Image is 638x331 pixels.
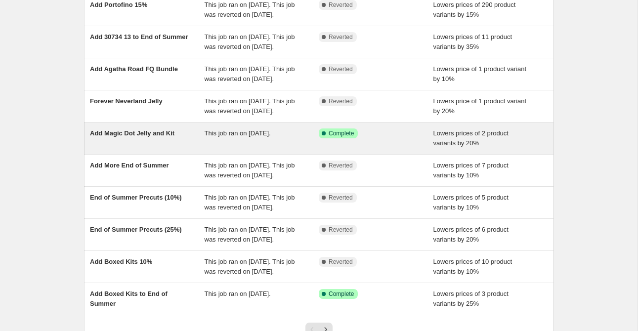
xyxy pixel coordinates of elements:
span: Add Portofino 15% [90,1,147,8]
span: End of Summer Precuts (25%) [90,226,182,233]
span: Lowers prices of 10 product variants by 10% [433,258,512,275]
span: Reverted [329,97,353,105]
span: Lowers prices of 6 product variants by 20% [433,226,509,243]
span: Forever Neverland Jelly [90,97,163,105]
span: Complete [329,290,354,298]
span: Add More End of Summer [90,162,169,169]
span: Add Boxed Kits to End of Summer [90,290,168,307]
span: This job ran on [DATE]. This job was reverted on [DATE]. [205,226,295,243]
span: Lowers prices of 2 product variants by 20% [433,129,509,147]
span: Add Magic Dot Jelly and Kit [90,129,174,137]
span: Reverted [329,1,353,9]
span: This job ran on [DATE]. This job was reverted on [DATE]. [205,97,295,115]
span: Lowers prices of 290 product variants by 15% [433,1,516,18]
span: This job ran on [DATE]. This job was reverted on [DATE]. [205,1,295,18]
span: Reverted [329,33,353,41]
span: This job ran on [DATE]. This job was reverted on [DATE]. [205,65,295,83]
span: Reverted [329,194,353,202]
span: Reverted [329,65,353,73]
span: Lowers prices of 7 product variants by 10% [433,162,509,179]
span: Reverted [329,258,353,266]
span: Add Boxed Kits 10% [90,258,152,265]
span: Add Agatha Road FQ Bundle [90,65,178,73]
span: This job ran on [DATE]. This job was reverted on [DATE]. [205,33,295,50]
span: This job ran on [DATE]. [205,290,271,297]
span: Lowers prices of 5 product variants by 10% [433,194,509,211]
span: Lowers price of 1 product variant by 20% [433,97,527,115]
span: This job ran on [DATE]. [205,129,271,137]
span: This job ran on [DATE]. This job was reverted on [DATE]. [205,258,295,275]
span: Complete [329,129,354,137]
span: End of Summer Precuts (10%) [90,194,182,201]
span: This job ran on [DATE]. This job was reverted on [DATE]. [205,194,295,211]
span: Reverted [329,162,353,169]
span: Add 30734 13 to End of Summer [90,33,188,41]
span: Lowers price of 1 product variant by 10% [433,65,527,83]
span: This job ran on [DATE]. This job was reverted on [DATE]. [205,162,295,179]
span: Lowers prices of 11 product variants by 35% [433,33,512,50]
span: Lowers prices of 3 product variants by 25% [433,290,509,307]
span: Reverted [329,226,353,234]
